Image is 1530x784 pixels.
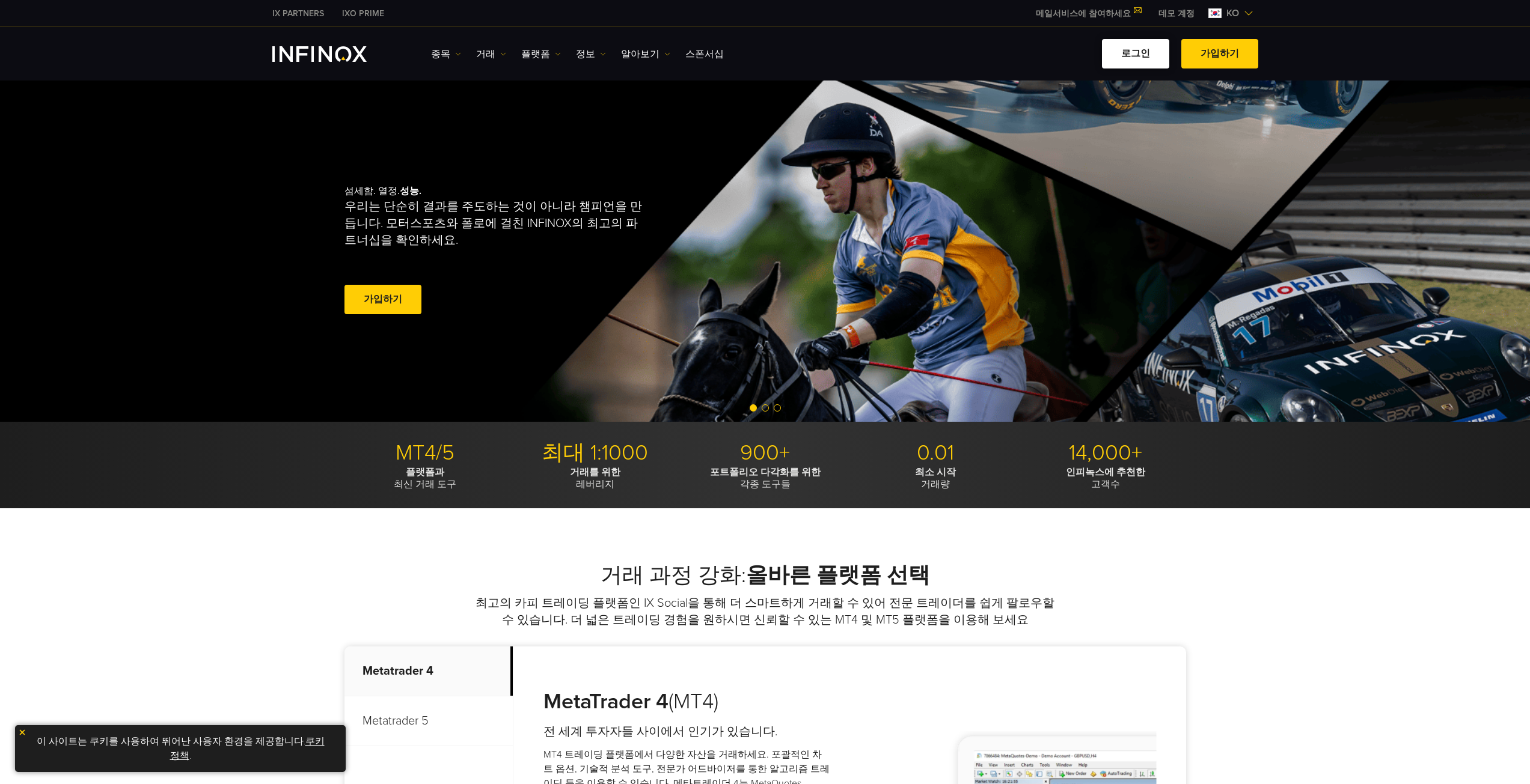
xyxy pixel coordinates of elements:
h2: 거래 과정 강화: [344,562,1186,589]
a: 스폰서십 [685,47,724,61]
a: INFINOX MENU [1149,7,1204,20]
p: 최고의 카피 트레이딩 플랫폼인 IX Social을 통해 더 스마트하게 거래할 수 있어 전문 트레이더를 쉽게 팔로우할 수 있습니다. 더 넓은 트레이딩 경험을 원하시면 신뢰할 수... [474,595,1057,628]
p: 각종 도구들 [685,466,846,490]
div: 섬세함. 열정. [344,166,723,336]
p: 레버리지 [515,466,676,490]
img: yellow close icon [18,728,26,737]
a: 거래 [476,47,506,61]
a: 플랫폼 [521,47,561,61]
p: MT4/5 [344,440,506,466]
span: ko [1222,6,1244,20]
p: 고객수 [1025,466,1186,490]
strong: 성능. [400,185,421,197]
strong: 거래를 위한 [570,466,620,478]
p: 최대 1:1000 [515,440,676,466]
p: 최신 거래 도구 [344,466,506,490]
a: 가입하기 [344,285,421,314]
p: Metatrader 5 [344,696,513,746]
a: 로그인 [1102,39,1169,68]
span: Go to slide 1 [750,404,757,412]
p: 14,000+ [1025,440,1186,466]
h3: (MT4) [543,688,830,715]
p: 거래량 [855,466,1016,490]
strong: 포트폴리오 다각화를 위한 [710,466,821,478]
strong: 인피녹스에 추천한 [1066,466,1145,478]
strong: 올바른 플랫폼 선택 [746,562,930,588]
h4: 전 세계 투자자들 사이에서 인기가 있습니다. [543,723,830,740]
a: 가입하기 [1181,39,1258,68]
p: 900+ [685,440,846,466]
strong: MetaTrader 4 [543,688,669,714]
a: INFINOX Logo [272,46,395,62]
p: 이 사이트는 쿠키를 사용하여 뛰어난 사용자 환경을 제공합니다. . [21,731,340,766]
a: 종목 [431,47,461,61]
a: 메일서비스에 참여하세요 [1027,8,1149,19]
p: 우리는 단순히 결과를 주도하는 것이 아니라 챔피언을 만듭니다. 모터스포츠와 폴로에 걸친 INFINOX의 최고의 파트너십을 확인하세요. [344,198,647,249]
strong: 최소 시작 [915,466,956,478]
strong: 플랫폼과 [406,466,444,478]
span: Go to slide 2 [762,404,769,412]
span: Go to slide 3 [774,404,781,412]
a: INFINOX [333,7,393,20]
p: 0.01 [855,440,1016,466]
a: 알아보기 [621,47,670,61]
a: 정보 [576,47,606,61]
p: Metatrader 4 [344,646,513,696]
a: INFINOX [263,7,333,20]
